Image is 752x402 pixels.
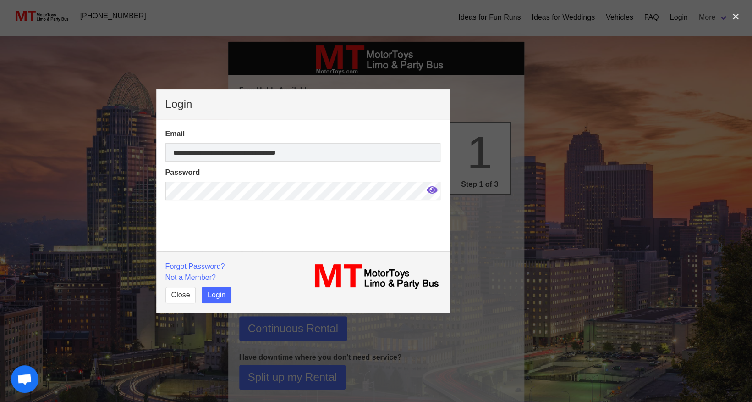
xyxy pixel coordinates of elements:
[165,128,440,140] label: Email
[308,261,440,291] img: MT_logo_name.png
[11,365,38,393] div: Open chat
[165,99,440,110] p: Login
[165,287,196,303] button: Close
[165,274,216,281] a: Not a Member?
[165,262,225,270] a: Forgot Password?
[202,287,231,303] button: Login
[165,167,440,178] label: Password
